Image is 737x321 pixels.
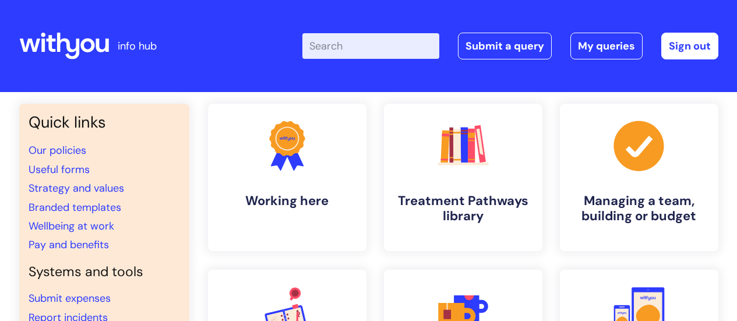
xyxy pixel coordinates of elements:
a: Submit a query [458,33,552,59]
a: Pay and benefits [29,238,109,252]
a: Managing a team, building or budget [560,104,718,251]
input: Search [302,33,439,59]
a: Branded templates [29,200,121,214]
a: Useful forms [29,163,90,177]
a: Sign out [661,33,718,59]
a: My queries [570,33,643,59]
h4: Managing a team, building or budget [569,193,709,224]
a: Working here [208,104,366,251]
h4: Working here [217,193,357,209]
h4: Treatment Pathways library [393,193,533,224]
div: | - [302,33,718,59]
p: info hub [118,37,157,55]
h3: Quick links [29,113,180,132]
a: Our policies [29,143,86,157]
a: Strategy and values [29,181,124,195]
a: Submit expenses [29,291,111,305]
a: Wellbeing at work [29,219,114,233]
h4: Systems and tools [29,264,180,280]
a: Treatment Pathways library [384,104,542,251]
